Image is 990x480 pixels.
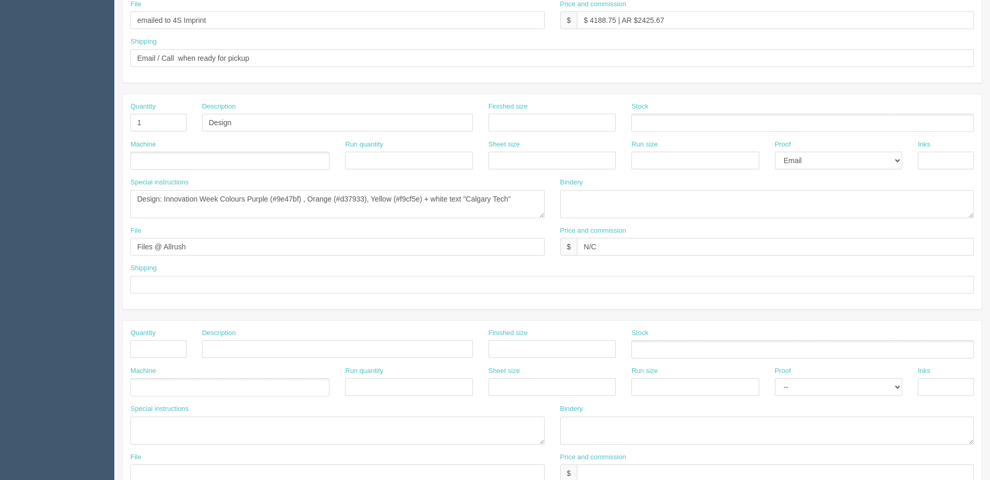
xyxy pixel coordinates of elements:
[130,404,189,414] label: Special instructions
[560,178,583,188] label: Bindery
[202,102,236,112] label: Description
[130,102,155,112] label: Quantity
[560,226,626,236] label: Price and commission
[130,452,141,462] label: File
[918,366,930,376] label: Inks
[130,140,156,150] label: Machine
[130,226,141,236] label: File
[631,366,658,376] label: Run size
[560,11,577,29] div: $
[775,140,791,150] label: Proof
[130,178,189,188] label: Special instructions
[345,366,383,376] label: Run quantity
[631,140,658,150] label: Run size
[130,328,155,338] label: Quantity
[489,102,528,112] label: Finished size
[130,263,157,273] label: Shipping
[202,328,236,338] label: Description
[489,366,520,376] label: Sheet size
[560,238,577,256] div: $
[130,366,156,376] label: Machine
[775,366,791,376] label: Proof
[560,452,626,462] label: Price and commission
[489,140,520,150] label: Sheet size
[130,37,157,47] label: Shipping
[560,404,583,414] label: Bindery
[918,140,930,150] label: Inks
[489,328,528,338] label: Finished size
[631,328,649,338] label: Stock
[631,102,649,112] label: Stock
[345,140,383,150] label: Run quantity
